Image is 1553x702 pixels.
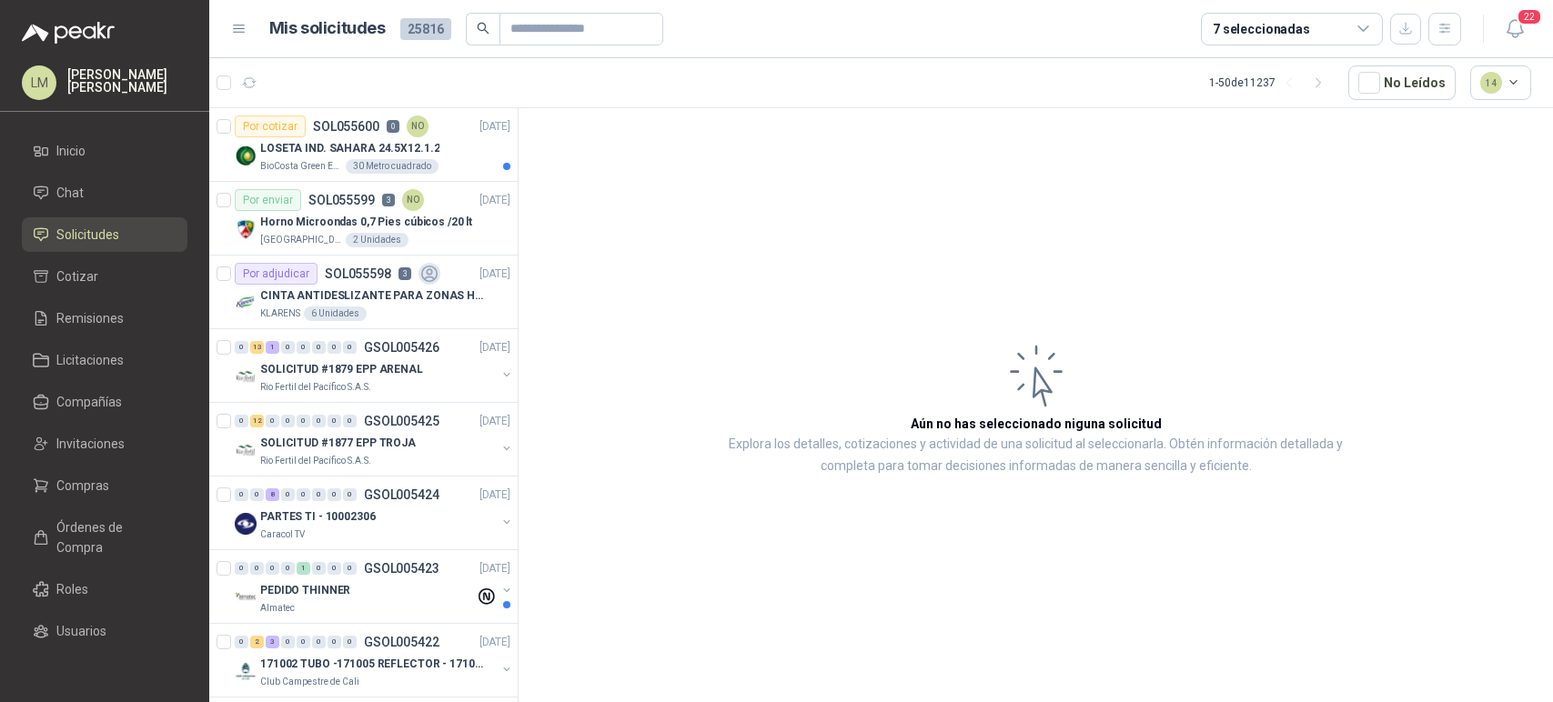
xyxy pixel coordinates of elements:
span: Remisiones [56,308,124,328]
p: 3 [398,267,411,280]
span: Roles [56,579,88,599]
div: Por adjudicar [235,263,318,285]
p: 171002 TUBO -171005 REFLECTOR - 171007 PANEL [260,656,487,673]
button: 22 [1498,13,1531,45]
div: 0 [312,636,326,648]
p: SOL055600 [313,120,379,133]
div: 0 [343,488,357,501]
p: Explora los detalles, cotizaciones y actividad de una solicitud al seleccionarla. Obtén informaci... [701,434,1371,477]
a: 0 12 0 0 0 0 0 0 GSOL005425[DATE] Company LogoSOLICITUD #1877 EPP TROJARio Fertil del Pacífico S.... [235,410,514,468]
button: 14 [1470,65,1532,100]
a: Usuarios [22,614,187,648]
span: search [477,22,489,35]
div: 0 [343,636,357,648]
p: [DATE] [479,339,510,356]
span: Órdenes de Compra [56,517,170,557]
p: PEDIDO THINNER [260,582,350,599]
img: Company Logo [235,292,257,314]
img: Company Logo [235,218,257,240]
p: GSOL005422 [364,636,439,648]
p: [DATE] [479,192,510,209]
p: [DATE] [479,266,510,283]
p: GSOL005426 [364,341,439,354]
div: 0 [328,562,341,575]
div: 30 Metro cuadrado [346,159,439,174]
p: Caracol TV [260,527,305,542]
div: 7 seleccionadas [1213,19,1310,39]
div: 1 - 50 de 11237 [1209,68,1334,97]
div: 2 [250,636,264,648]
a: Inicio [22,134,187,168]
div: 1 [266,341,279,354]
div: 6 Unidades [304,306,367,321]
div: 0 [312,415,326,427]
p: [DATE] [479,560,510,577]
p: [DATE] [479,413,510,430]
div: 0 [250,562,264,575]
div: 0 [235,636,248,648]
img: Company Logo [235,439,257,461]
div: 0 [235,415,248,427]
span: Solicitudes [56,225,119,245]
a: 0 0 0 0 1 0 0 0 GSOL005423[DATE] Company LogoPEDIDO THINNERAlmatec [235,557,514,616]
a: Por enviarSOL0555993NO[DATE] Company LogoHorno Microondas 0,7 Pies cúbicos /20 lt[GEOGRAPHIC_DATA... [209,182,518,256]
a: Chat [22,175,187,210]
div: 8 [266,488,279,501]
p: LOSETA IND. SAHARA 24.5X12.1.2 [260,140,439,157]
a: Órdenes de Compra [22,510,187,565]
p: SOLICITUD #1879 EPP ARENAL [260,361,423,378]
div: 0 [235,562,248,575]
a: Compras [22,468,187,503]
a: 0 0 8 0 0 0 0 0 GSOL005424[DATE] Company LogoPARTES TI - 10002306Caracol TV [235,484,514,542]
a: 0 2 3 0 0 0 0 0 GSOL005422[DATE] Company Logo171002 TUBO -171005 REFLECTOR - 171007 PANELClub Cam... [235,631,514,689]
div: 0 [297,636,310,648]
div: 0 [343,341,357,354]
p: SOL055598 [325,267,391,280]
span: Chat [56,183,84,203]
p: 0 [387,120,399,133]
div: NO [407,115,429,137]
img: Company Logo [235,145,257,166]
p: Rio Fertil del Pacífico S.A.S. [260,454,371,468]
div: 0 [297,415,310,427]
p: GSOL005425 [364,415,439,427]
div: 0 [250,488,264,501]
p: [DATE] [479,634,510,651]
div: 0 [328,341,341,354]
p: 3 [382,194,395,206]
div: 0 [343,562,357,575]
p: [GEOGRAPHIC_DATA] [260,233,342,247]
div: 0 [312,341,326,354]
p: Rio Fertil del Pacífico S.A.S. [260,380,371,395]
span: Cotizar [56,266,98,286]
img: Logo peakr [22,22,115,44]
div: 0 [312,562,326,575]
a: Roles [22,572,187,607]
a: Por cotizarSOL0556000NO[DATE] Company LogoLOSETA IND. SAHARA 24.5X12.1.2BioCosta Green Energy S.A... [209,108,518,182]
p: PARTES TI - 10002306 [260,508,376,526]
div: Por enviar [235,189,301,211]
span: Inicio [56,141,86,161]
span: Licitaciones [56,350,124,370]
img: Company Logo [235,660,257,682]
img: Company Logo [235,513,257,535]
div: 0 [281,636,295,648]
div: 0 [281,562,295,575]
span: 22 [1517,8,1542,25]
p: Club Campestre de Cali [260,675,359,689]
p: SOLICITUD #1877 EPP TROJA [260,435,416,452]
div: 0 [281,488,295,501]
span: Compras [56,476,109,496]
p: [DATE] [479,486,510,504]
div: 0 [281,341,295,354]
p: BioCosta Green Energy S.A.S [260,159,342,174]
div: 0 [328,415,341,427]
a: Por adjudicarSOL0555983[DATE] Company LogoCINTA ANTIDESLIZANTE PARA ZONAS HUMEDASKLARENS6 Unidades [209,256,518,329]
span: Usuarios [56,621,106,641]
div: 0 [312,488,326,501]
div: 0 [266,415,279,427]
img: Company Logo [235,366,257,387]
a: Categorías [22,656,187,690]
div: 0 [343,415,357,427]
p: GSOL005423 [364,562,439,575]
